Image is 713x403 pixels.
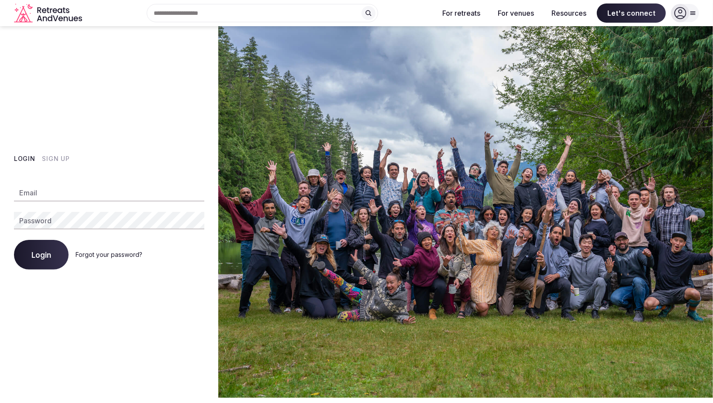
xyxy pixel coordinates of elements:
button: Sign Up [42,154,70,163]
button: For venues [491,3,541,23]
button: Login [14,240,69,270]
svg: Retreats and Venues company logo [14,3,84,23]
span: Login [31,250,51,259]
button: For retreats [435,3,487,23]
button: Login [14,154,35,163]
a: Visit the homepage [14,3,84,23]
span: Let's connect [597,3,666,23]
img: My Account Background [218,26,713,398]
button: Resources [544,3,593,23]
a: Forgot your password? [76,251,142,258]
